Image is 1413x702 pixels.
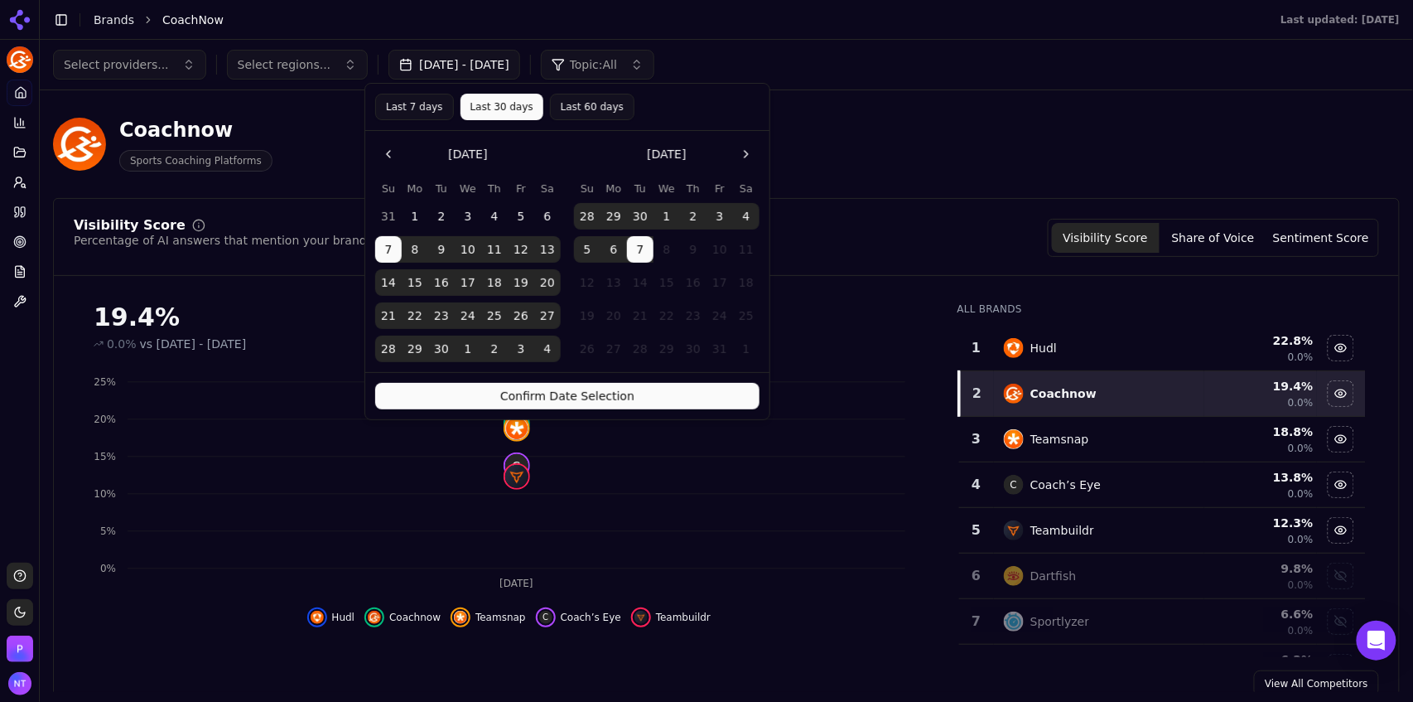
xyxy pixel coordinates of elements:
span: 0.0% [1288,396,1314,409]
button: Tuesday, September 30th, 2025, selected [627,203,653,230]
div: Open Intercom Messenger [1357,621,1396,661]
tr: 6dartfishDartfish9.8%0.0%Show dartfish data [959,554,1366,599]
div: 1 [966,338,987,358]
img: hudl [1004,338,1024,358]
th: Thursday [680,181,706,196]
span: 0.0% [107,336,137,352]
div: 12.3 % [1208,515,1314,531]
span: CoachNow [162,12,224,28]
span: Select providers... [64,56,169,73]
button: Monday, October 6th, 2025, selected [600,236,627,263]
div: Visibility Score [74,219,186,232]
img: teambuildr [505,465,528,488]
span: Coach’s Eye [561,611,621,624]
span: Coachnow [389,611,441,624]
table: October 2025 [574,181,760,362]
button: Monday, September 1st, 2025 [402,203,428,230]
button: Tuesday, September 30th, 2025, selected [428,336,455,362]
tr: 1hudlHudl22.8%0.0%Hide hudl data [959,326,1366,371]
span: Select regions... [238,56,331,73]
button: Thursday, September 11th, 2025, selected [481,236,508,263]
button: Friday, October 3rd, 2025, selected [508,336,534,362]
tr: 2coachnowCoachnow19.4%0.0%Hide coachnow data [959,371,1366,417]
button: Saturday, October 4th, 2025, selected [534,336,561,362]
span: Hudl [332,611,355,624]
div: 18.8 % [1208,424,1314,440]
tspan: 15% [94,451,116,462]
img: teamsnap [505,417,528,440]
button: Sunday, October 5th, 2025, selected [574,236,600,263]
img: sportlyzer [1004,612,1024,632]
span: C [539,611,552,624]
button: Tuesday, September 23rd, 2025, selected [428,303,455,329]
table: September 2025 [375,181,561,362]
th: Friday [508,181,534,196]
button: Wednesday, October 1st, 2025, selected [653,203,680,230]
tr: 6.2%Show trainingpeaks data [959,645,1366,690]
button: Friday, September 19th, 2025, selected [508,269,534,296]
button: Hide hudl data [1328,335,1354,361]
div: 22.8 % [1208,332,1314,349]
img: teambuildr [1004,520,1024,540]
div: Coach’s Eye [1030,477,1101,493]
button: [DATE] - [DATE] [388,50,520,80]
button: Saturday, September 13th, 2025, selected [534,236,561,263]
button: Last 30 days [461,94,543,120]
tspan: 25% [94,376,116,388]
button: Sunday, September 28th, 2025, selected [574,203,600,230]
span: 0.0% [1288,533,1314,546]
div: 2 [967,384,987,404]
div: 7 [966,612,987,632]
button: Friday, September 5th, 2025 [508,203,534,230]
button: Show trainingpeaks data [1328,654,1354,680]
button: Sunday, September 28th, 2025, selected [375,336,402,362]
button: Hide hudl data [307,608,355,627]
div: Percentage of AI answers that mention your brand [74,232,367,249]
button: Saturday, September 27th, 2025, selected [534,303,561,329]
button: Hide teambuildr data [631,608,711,627]
button: Monday, September 29th, 2025, selected [402,336,428,362]
img: coachnow [1004,384,1024,404]
img: Nate Tower [8,672,31,695]
button: Show dartfish data [1328,563,1354,589]
th: Sunday [375,181,402,196]
span: Teamsnap [475,611,526,624]
div: 6.2 % [1208,651,1314,668]
div: Dartfish [1030,568,1077,584]
img: hudl [311,611,324,624]
span: 0.0% [1288,579,1314,592]
tr: 7sportlyzerSportlyzer6.6%0.0%Show sportlyzer data [959,599,1366,645]
button: Show sportlyzer data [1328,608,1354,635]
th: Tuesday [627,181,653,196]
span: Teambuildr [656,611,711,624]
button: Wednesday, September 17th, 2025, selected [455,269,481,296]
button: Current brand: CoachNow [7,46,33,73]
button: Thursday, September 18th, 2025, selected [481,269,508,296]
span: 0.0% [1288,351,1314,364]
button: Hide coachnow data [1328,380,1354,407]
button: Hide coach’s eye data [536,608,621,627]
button: Hide coach’s eye data [1328,472,1354,498]
th: Thursday [481,181,508,196]
div: Sportlyzer [1030,613,1089,630]
button: Hide teamsnap data [451,608,526,627]
button: Sunday, August 31st, 2025 [375,203,402,230]
span: Topic: All [570,56,617,73]
button: Last 7 days [375,94,454,120]
button: Share of Voice [1160,223,1267,253]
button: Wednesday, October 1st, 2025, selected [455,336,481,362]
th: Saturday [534,181,561,196]
span: 0.0% [1288,487,1314,501]
button: Open user button [8,672,31,695]
img: CoachNow [7,46,33,73]
th: Sunday [574,181,600,196]
button: Hide coachnow data [364,608,441,627]
span: Sports Coaching Platforms [119,150,272,172]
img: CoachNow [53,118,106,171]
button: Hide teamsnap data [1328,426,1354,453]
div: 9.8 % [1208,560,1314,577]
div: 5 [966,520,987,540]
tspan: 10% [94,488,116,500]
div: 6.6 % [1208,606,1314,622]
div: 4 [966,475,987,495]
